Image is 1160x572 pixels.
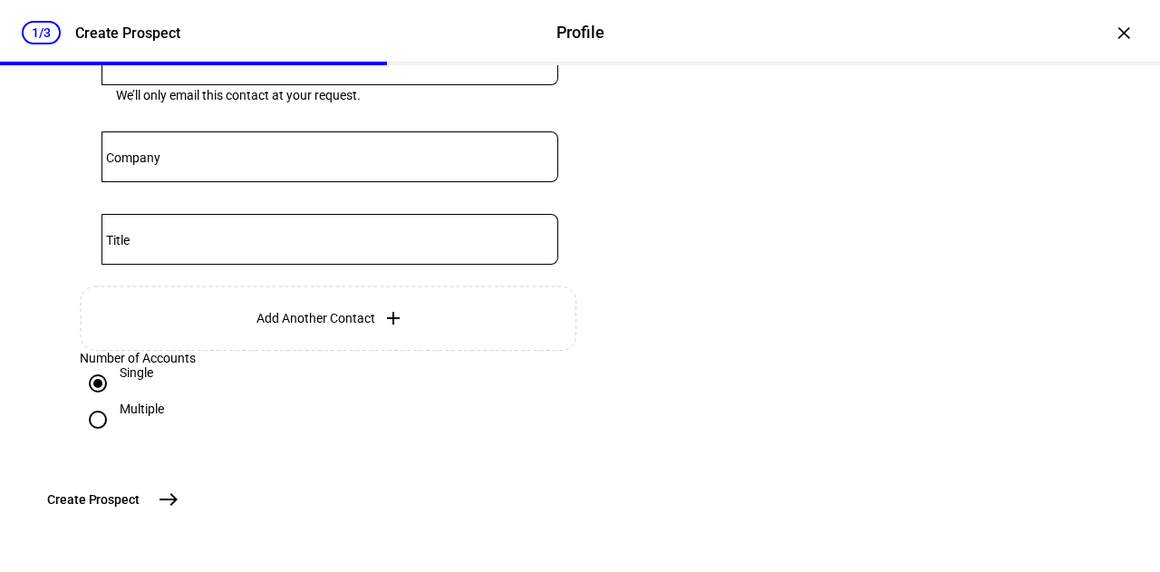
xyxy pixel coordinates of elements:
[80,351,580,365] div: Number of Accounts
[382,307,404,329] mat-icon: add
[1109,18,1138,47] div: ×
[158,489,179,510] mat-icon: east
[256,311,375,325] span: Add Another Contact
[106,233,130,247] mat-label: Title
[36,481,187,518] button: Create Prospect
[47,490,140,509] span: Create Prospect
[556,21,604,44] div: Profile
[116,85,361,102] mat-hint: We’ll only email this contact at your request.
[106,150,160,165] mat-label: Company
[22,21,61,44] div: 1/3
[75,24,180,42] div: Create Prospect
[120,365,153,380] div: Single
[120,402,164,416] div: Multiple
